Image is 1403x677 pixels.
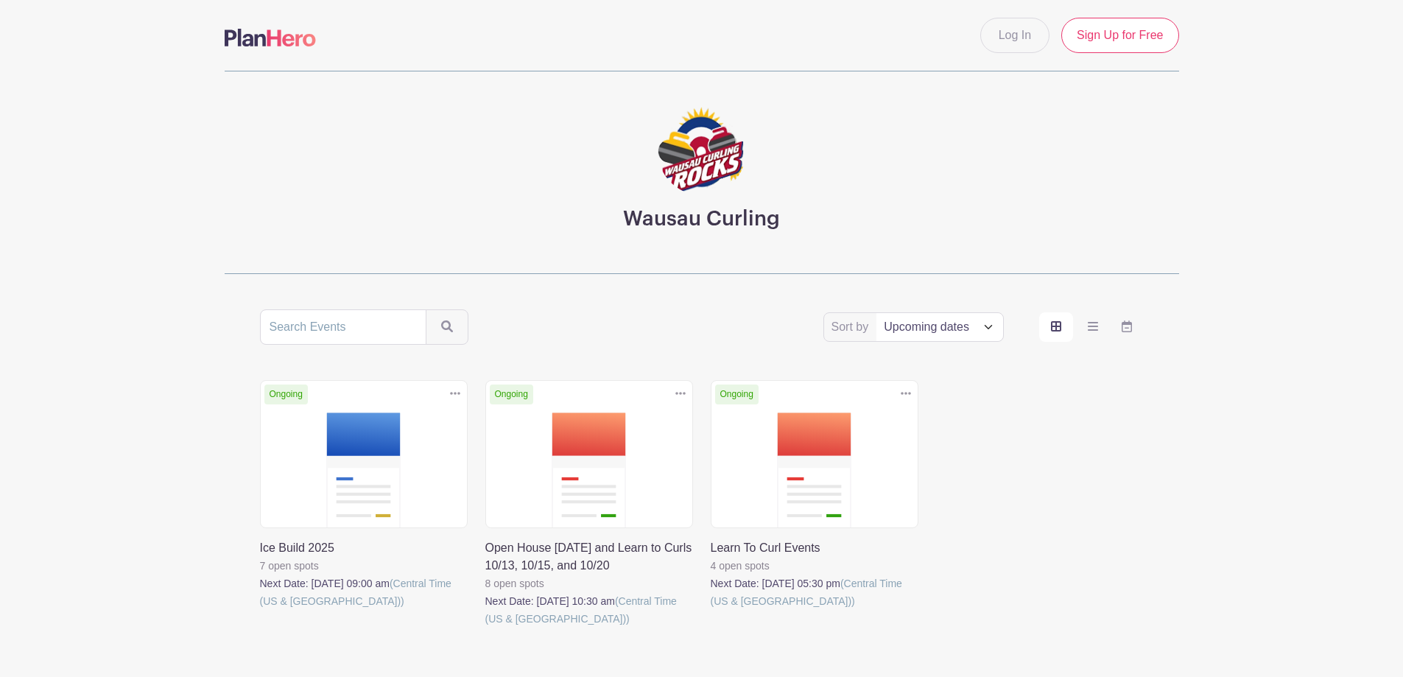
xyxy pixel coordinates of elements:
[623,207,780,232] h3: Wausau Curling
[980,18,1049,53] a: Log In
[260,309,426,345] input: Search Events
[1039,312,1144,342] div: order and view
[831,318,873,336] label: Sort by
[658,107,746,195] img: logo-1.png
[1061,18,1178,53] a: Sign Up for Free
[225,29,316,46] img: logo-507f7623f17ff9eddc593b1ce0a138ce2505c220e1c5a4e2b4648c50719b7d32.svg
